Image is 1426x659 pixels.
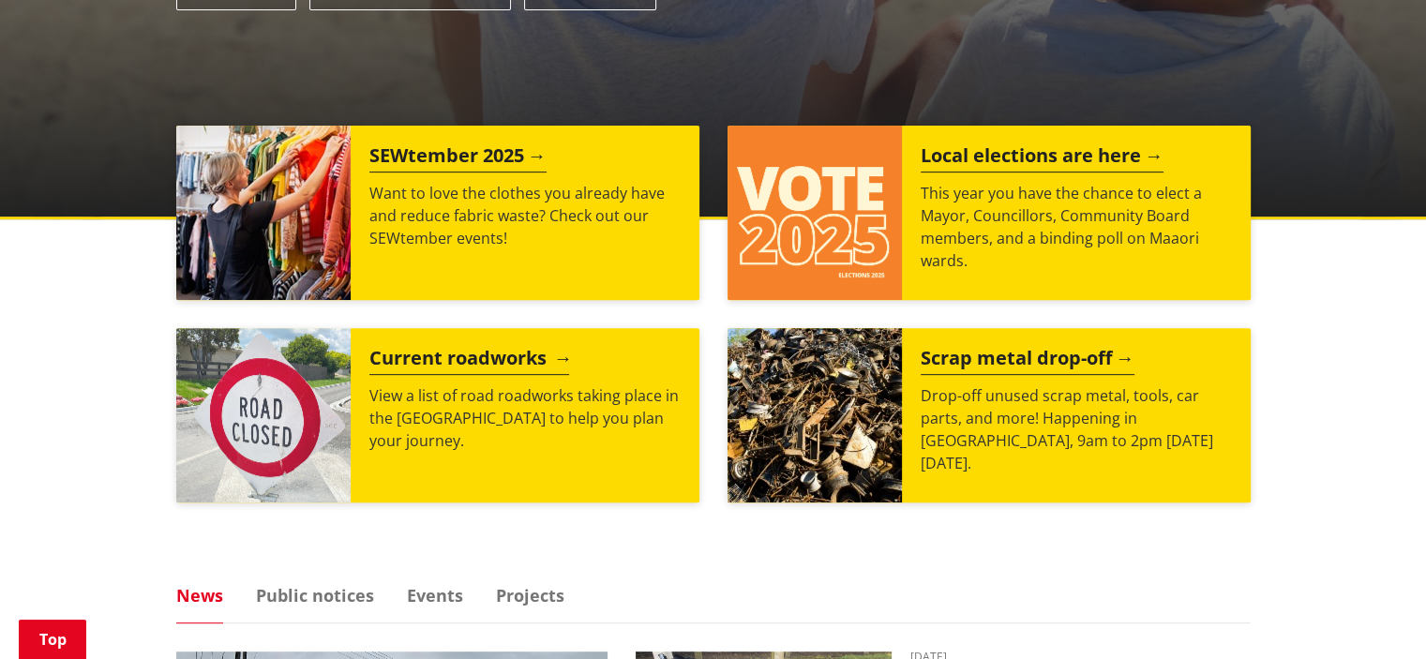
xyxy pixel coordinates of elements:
a: Public notices [256,587,374,604]
a: Events [407,587,463,604]
p: Want to love the clothes you already have and reduce fabric waste? Check out our SEWtember events! [369,182,681,249]
h2: Current roadworks [369,347,569,375]
img: Vote 2025 [728,126,902,300]
iframe: Messenger Launcher [1340,580,1407,648]
img: Scrap metal collection [728,328,902,502]
p: This year you have the chance to elect a Mayor, Councillors, Community Board members, and a bindi... [921,182,1232,272]
p: Drop-off unused scrap metal, tools, car parts, and more! Happening in [GEOGRAPHIC_DATA], 9am to 2... [921,384,1232,474]
a: Local elections are here This year you have the chance to elect a Mayor, Councillors, Community B... [728,126,1251,300]
p: View a list of road roadworks taking place in the [GEOGRAPHIC_DATA] to help you plan your journey. [369,384,681,452]
a: News [176,587,223,604]
img: SEWtember [176,126,351,300]
a: Top [19,620,86,659]
a: Projects [496,587,564,604]
img: Road closed sign [176,328,351,502]
a: SEWtember 2025 Want to love the clothes you already have and reduce fabric waste? Check out our S... [176,126,699,300]
a: A massive pile of rusted scrap metal, including wheels and various industrial parts, under a clea... [728,328,1251,502]
h2: Scrap metal drop-off [921,347,1134,375]
h2: Local elections are here [921,144,1163,172]
a: Current roadworks View a list of road roadworks taking place in the [GEOGRAPHIC_DATA] to help you... [176,328,699,502]
h2: SEWtember 2025 [369,144,547,172]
